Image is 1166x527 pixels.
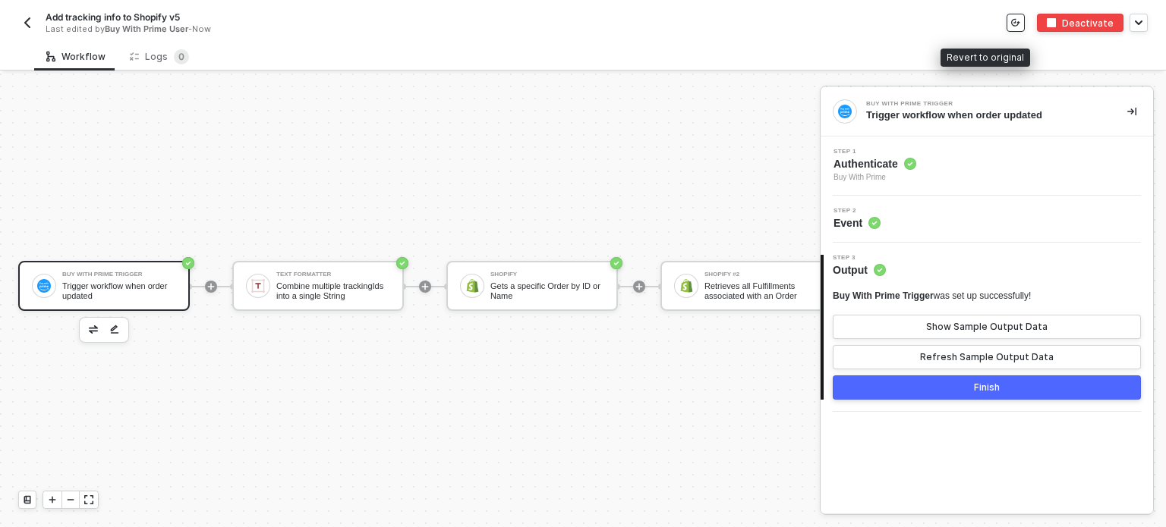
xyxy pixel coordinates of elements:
img: edit-cred [110,325,119,335]
div: Buy With Prime Trigger [62,271,176,278]
span: icon-versioning [1011,18,1020,27]
div: Retrieves all Fulfillments associated with an Order [704,281,818,300]
span: icon-play [206,282,216,291]
span: icon-play [421,282,430,291]
span: icon-play [635,282,644,291]
span: icon-success-page [396,257,408,269]
div: Shopify #2 [704,271,818,278]
img: icon [679,279,693,293]
div: Step 3Output Buy With Prime Triggerwas set up successfully!Show Sample Output DataRefresh Sample ... [821,255,1153,400]
div: Trigger workflow when order updated [62,281,176,300]
div: Logs [130,49,189,64]
span: Buy With Prime Trigger [833,290,934,301]
img: back [21,17,33,29]
span: Step 3 [833,255,886,261]
span: icon-play [48,495,57,504]
div: Shopify [490,271,604,278]
span: Step 1 [834,149,916,155]
img: icon [251,279,265,293]
div: Text Formatter [276,271,390,278]
button: edit-cred [84,321,102,339]
div: Step 1Authenticate Buy With Prime [821,149,1153,184]
span: Buy With Prime User [105,24,188,34]
img: icon [37,279,51,293]
div: Show Sample Output Data [926,321,1048,333]
span: icon-expand [84,495,93,504]
div: Revert to original [941,49,1030,67]
button: Refresh Sample Output Data [833,345,1141,369]
div: Trigger workflow when order updated [866,108,1103,122]
span: Add tracking info to Shopify v5 [46,11,180,24]
button: deactivateDeactivate [1037,14,1123,32]
span: Step 2 [834,208,881,214]
button: Show Sample Output Data [833,315,1141,339]
span: icon-minus [66,495,75,504]
img: deactivate [1047,18,1056,27]
span: Buy With Prime [834,171,916,184]
span: Output [833,262,886,278]
div: Workflow [46,51,106,63]
img: integration-icon [838,105,852,118]
span: icon-success-page [182,257,194,269]
span: Event [834,215,881,231]
span: icon-success-page [610,257,622,269]
div: Refresh Sample Output Data [920,351,1054,363]
div: was set up successfully! [833,290,1031,303]
div: Deactivate [1062,17,1114,30]
div: Last edited by - Now [46,24,548,35]
img: icon [465,279,479,293]
button: Finish [833,375,1141,400]
div: Combine multiple trackingIds into a single String [276,281,390,300]
button: back [18,14,36,32]
button: edit-cred [106,321,124,339]
span: icon-collapse-right [1127,107,1136,116]
div: Buy With Prime Trigger [866,101,1094,107]
div: Gets a specific Order by ID or Name [490,281,604,300]
img: edit-cred [89,325,98,333]
span: Authenticate [834,156,916,171]
sup: 0 [174,49,189,64]
div: Finish [974,381,1000,394]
